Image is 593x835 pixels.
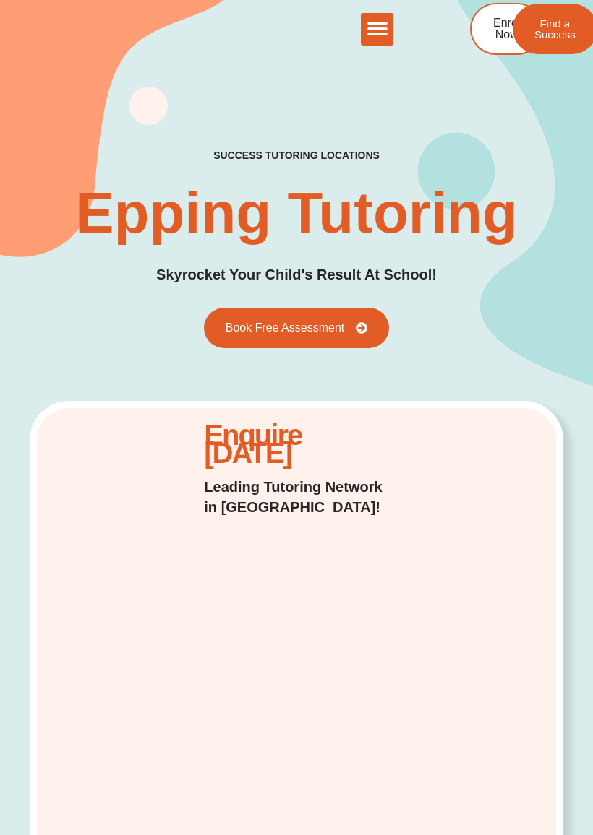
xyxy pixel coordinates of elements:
[361,13,393,46] div: Menu Toggle
[156,264,437,286] h2: Skyrocket Your Child's Result At School!
[470,3,543,55] a: Enrol Now
[75,184,518,242] h1: Epping Tutoring
[534,18,576,40] span: Find a Success
[226,322,345,334] span: Book Free Assessment
[204,426,388,462] h2: Enquire [DATE]
[213,149,380,162] h2: success tutoring locations
[204,308,390,348] a: Book Free Assessment
[204,477,388,517] h2: Leading Tutoring Network in [GEOGRAPHIC_DATA]!
[493,17,520,40] span: Enrol Now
